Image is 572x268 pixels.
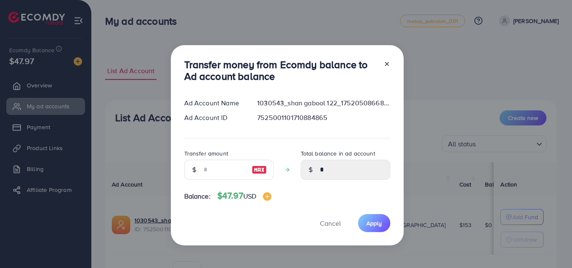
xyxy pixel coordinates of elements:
button: Cancel [309,214,351,232]
label: Total balance in ad account [301,149,375,158]
button: Apply [358,214,390,232]
label: Transfer amount [184,149,228,158]
span: Balance: [184,191,211,201]
span: Apply [366,219,382,227]
span: Cancel [320,219,341,228]
div: 1030543_shan gabool 122_1752050866845 [250,98,397,108]
img: image [252,165,267,175]
h4: $47.97 [217,191,271,201]
div: Ad Account ID [178,113,251,123]
span: USD [243,191,256,201]
div: Ad Account Name [178,98,251,108]
h3: Transfer money from Ecomdy balance to Ad account balance [184,59,377,83]
img: image [263,192,271,201]
div: 7525001101710884865 [250,113,397,123]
